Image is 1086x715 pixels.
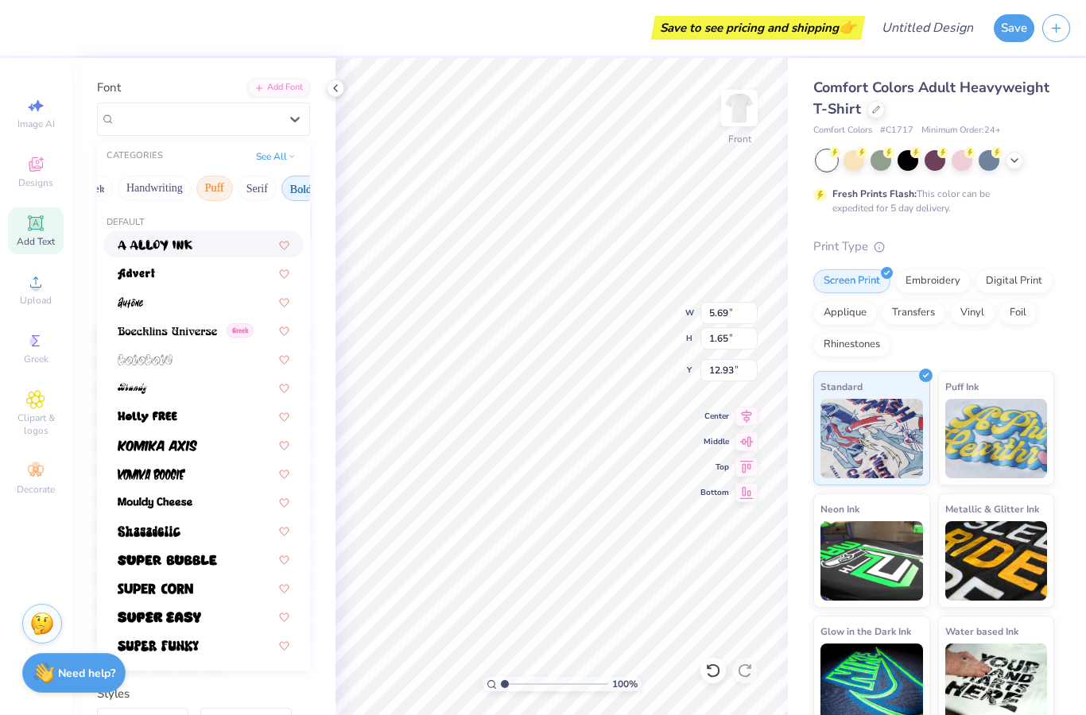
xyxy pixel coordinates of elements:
[820,500,859,517] span: Neon Ink
[118,526,180,537] img: Shagadelic
[994,14,1034,42] button: Save
[118,240,192,251] img: a Alloy Ink
[118,555,217,566] img: Super Bubble
[17,118,55,130] span: Image AI
[227,323,254,338] span: Greek
[880,124,913,137] span: # C1717
[17,483,55,496] span: Decorate
[999,301,1037,325] div: Foil
[813,78,1049,118] span: Comfort Colors Adult Heavyweight T-Shirt
[118,583,193,594] img: Super Corn
[247,79,310,97] div: Add Font
[118,269,155,280] img: Advert
[20,294,52,307] span: Upload
[700,436,729,447] span: Middle
[97,685,310,703] div: Styles
[945,378,979,395] span: Puff Ink
[281,176,320,201] button: Bold
[869,12,986,44] input: Untitled Design
[118,326,217,337] img: Boecklins Universe
[700,411,729,422] span: Center
[945,500,1039,517] span: Metallic & Glitter Ink
[813,333,890,357] div: Rhinestones
[945,623,1018,640] span: Water based Ink
[813,124,872,137] span: Comfort Colors
[97,216,310,230] div: Default
[118,412,177,423] img: Holly FREE
[839,17,856,37] span: 👉
[950,301,995,325] div: Vinyl
[118,440,197,451] img: Komika Axis
[118,640,199,651] img: Super Funky
[820,623,911,640] span: Glow in the Dark Ink
[612,677,638,691] span: 100 %
[945,399,1048,478] img: Puff Ink
[820,521,923,601] img: Neon Ink
[813,269,890,293] div: Screen Print
[700,462,729,473] span: Top
[238,176,277,201] button: Serif
[945,521,1048,601] img: Metallic & Glitter Ink
[820,399,923,478] img: Standard
[17,235,55,248] span: Add Text
[820,378,863,395] span: Standard
[18,176,53,189] span: Designs
[728,132,751,146] div: Front
[723,92,755,124] img: Front
[700,487,729,498] span: Bottom
[921,124,1001,137] span: Minimum Order: 24 +
[118,612,201,623] img: Super Easy
[975,269,1053,293] div: Digital Print
[118,176,192,201] button: Handwriting
[813,301,877,325] div: Applique
[813,238,1054,256] div: Print Type
[24,353,48,365] span: Greek
[118,297,143,308] img: Autone
[97,79,121,97] label: Font
[196,176,233,201] button: Puff
[118,354,173,365] img: bolobolu
[118,469,185,480] img: Komika Boogie
[118,497,192,508] img: Mouldy Cheese
[832,187,1028,215] div: This color can be expedited for 5 day delivery.
[882,301,945,325] div: Transfers
[655,16,861,40] div: Save to see pricing and shipping
[8,412,64,437] span: Clipart & logos
[832,187,917,200] strong: Fresh Prints Flash:
[107,149,163,163] div: CATEGORIES
[118,383,147,394] img: Brandy
[895,269,971,293] div: Embroidery
[251,149,301,164] button: See All
[58,666,115,681] strong: Need help?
